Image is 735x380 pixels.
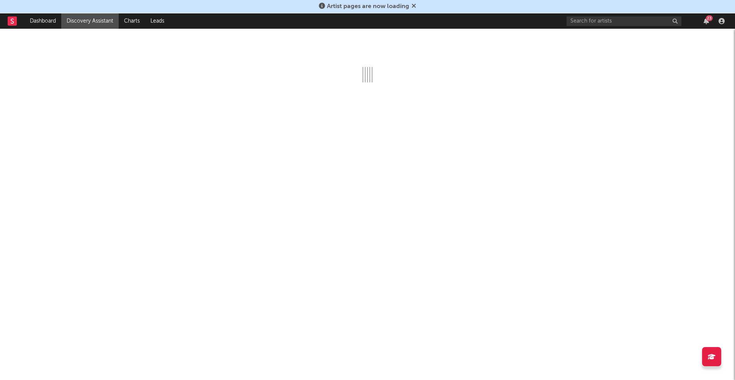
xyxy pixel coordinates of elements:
a: Discovery Assistant [61,13,119,29]
a: Charts [119,13,145,29]
input: Search for artists [567,16,681,26]
span: Artist pages are now loading [327,3,409,10]
a: Leads [145,13,170,29]
span: Dismiss [412,3,416,10]
button: 23 [704,18,709,24]
div: 23 [706,15,713,21]
a: Dashboard [24,13,61,29]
